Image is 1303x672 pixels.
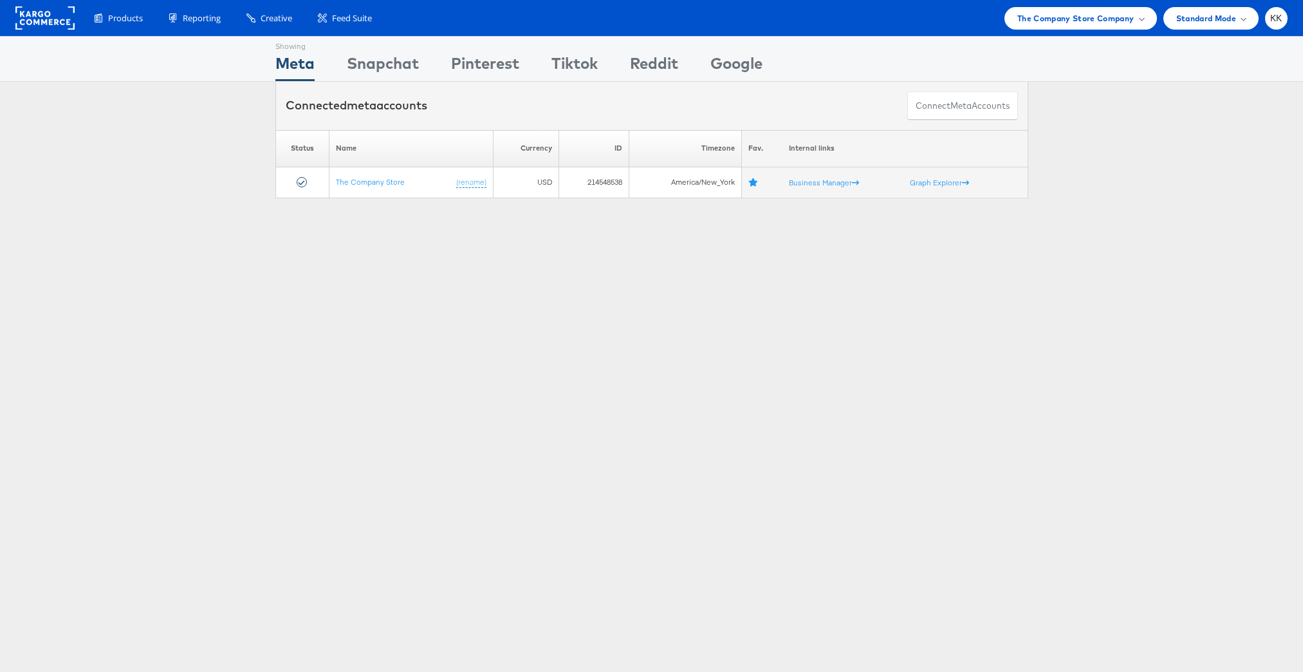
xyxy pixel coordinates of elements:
[1176,12,1236,25] span: Standard Mode
[1270,14,1282,23] span: KK
[451,52,519,81] div: Pinterest
[183,12,221,24] span: Reporting
[286,97,427,114] div: Connected accounts
[1017,12,1134,25] span: The Company Store Company
[275,130,329,167] th: Status
[559,167,629,198] td: 214548538
[710,52,762,81] div: Google
[493,167,559,198] td: USD
[332,12,372,24] span: Feed Suite
[493,130,559,167] th: Currency
[551,52,598,81] div: Tiktok
[789,177,859,187] a: Business Manager
[629,130,742,167] th: Timezone
[630,52,678,81] div: Reddit
[907,91,1018,120] button: ConnectmetaAccounts
[629,167,742,198] td: America/New_York
[275,37,315,52] div: Showing
[559,130,629,167] th: ID
[336,176,405,186] a: The Company Store
[347,52,419,81] div: Snapchat
[910,177,969,187] a: Graph Explorer
[108,12,143,24] span: Products
[347,98,376,113] span: meta
[329,130,493,167] th: Name
[261,12,292,24] span: Creative
[275,52,315,81] div: Meta
[456,176,486,187] a: (rename)
[950,100,972,112] span: meta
